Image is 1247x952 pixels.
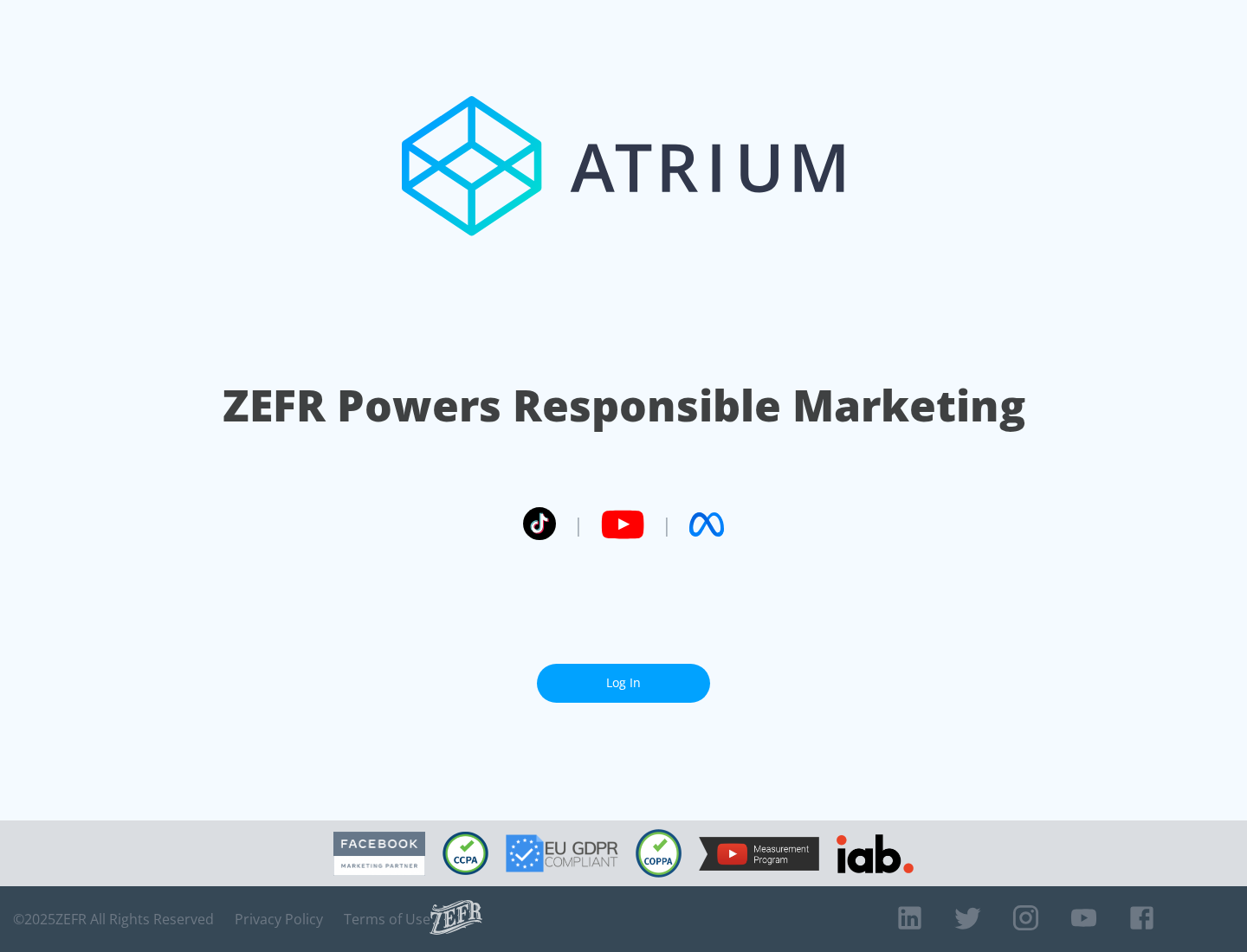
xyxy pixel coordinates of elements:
h1: ZEFR Powers Responsible Marketing [223,376,1025,435]
span: | [573,511,584,537]
img: COPPA Compliant [636,829,682,878]
img: CCPA Compliant [443,832,488,875]
img: Facebook Marketing Partner [333,832,425,876]
img: IAB [837,834,914,873]
span: | [662,511,672,537]
img: GDPR Compliant [506,834,618,872]
a: Privacy Policy [235,910,323,928]
a: Log In [537,664,710,703]
span: © 2025 ZEFR All Rights Reserved [13,910,214,928]
img: YouTube Measurement Program [699,837,819,871]
a: Terms of Use [344,910,430,928]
